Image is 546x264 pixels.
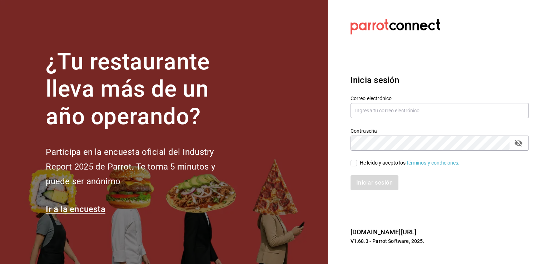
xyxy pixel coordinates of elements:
h3: Inicia sesión [351,74,529,87]
div: He leído y acepto los [360,159,460,167]
h2: Participa en la encuesta oficial del Industry Report 2025 de Parrot. Te toma 5 minutos y puede se... [46,145,239,189]
button: passwordField [512,137,525,149]
label: Contraseña [351,128,529,133]
a: [DOMAIN_NAME][URL] [351,228,416,236]
h1: ¿Tu restaurante lleva más de un año operando? [46,48,239,131]
a: Ir a la encuesta [46,204,105,214]
input: Ingresa tu correo electrónico [351,103,529,118]
a: Términos y condiciones. [406,160,460,166]
label: Correo electrónico [351,96,529,101]
p: V1.68.3 - Parrot Software, 2025. [351,238,529,245]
